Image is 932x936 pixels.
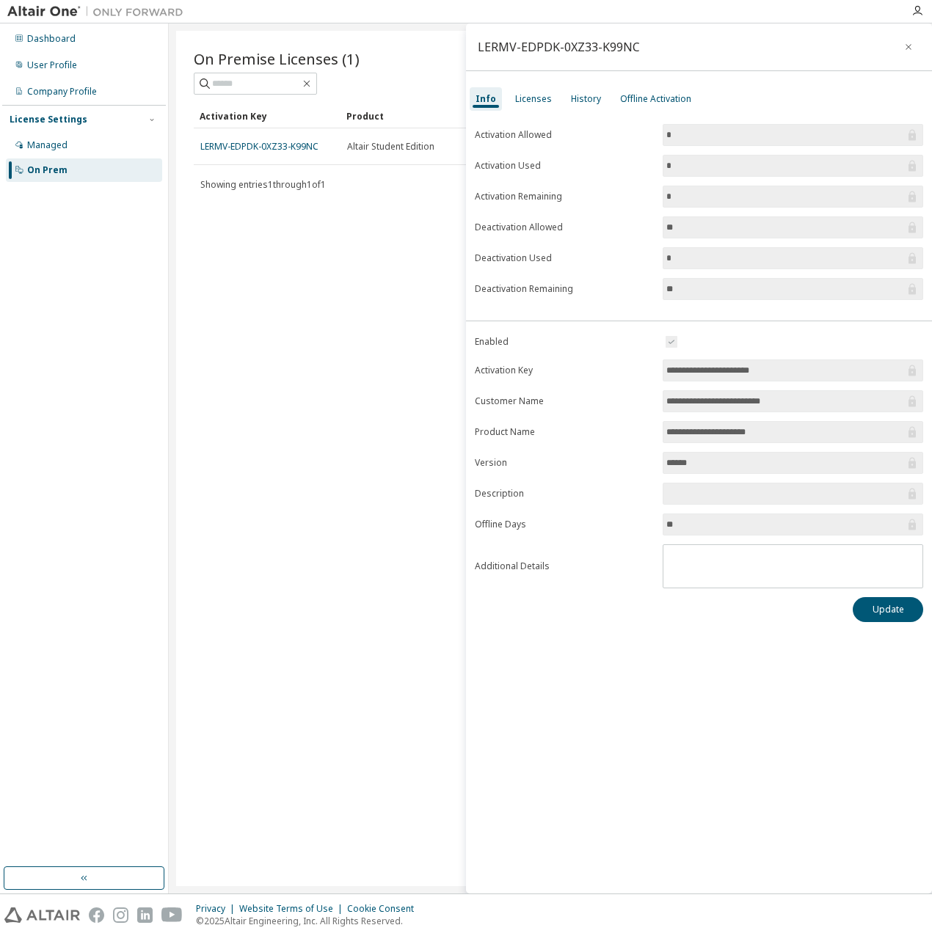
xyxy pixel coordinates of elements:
div: Company Profile [27,86,97,98]
div: User Profile [27,59,77,71]
button: Update [853,597,923,622]
p: © 2025 Altair Engineering, Inc. All Rights Reserved. [196,915,423,927]
img: Altair One [7,4,191,19]
label: Customer Name [475,395,654,407]
label: Enabled [475,336,654,348]
label: Deactivation Used [475,252,654,264]
div: History [571,93,601,105]
label: Product Name [475,426,654,438]
div: Product [346,104,481,128]
div: Activation Key [200,104,335,128]
span: Altair Student Edition [347,141,434,153]
label: Activation Allowed [475,129,654,141]
img: facebook.svg [89,907,104,923]
div: On Prem [27,164,68,176]
span: Showing entries 1 through 1 of 1 [200,178,326,191]
img: youtube.svg [161,907,183,923]
label: Activation Remaining [475,191,654,202]
span: On Premise Licenses (1) [194,48,360,69]
a: LERMV-EDPDK-0XZ33-K99NC [200,140,318,153]
div: Website Terms of Use [239,903,347,915]
img: linkedin.svg [137,907,153,923]
div: Privacy [196,903,239,915]
div: Dashboard [27,33,76,45]
div: Cookie Consent [347,903,423,915]
div: Licenses [515,93,552,105]
div: Managed [27,139,68,151]
img: instagram.svg [113,907,128,923]
label: Activation Key [475,365,654,376]
div: Offline Activation [620,93,691,105]
img: altair_logo.svg [4,907,80,923]
label: Deactivation Allowed [475,222,654,233]
label: Description [475,488,654,500]
label: Additional Details [475,560,654,572]
label: Offline Days [475,519,654,530]
label: Deactivation Remaining [475,283,654,295]
div: License Settings [10,114,87,125]
div: LERMV-EDPDK-0XZ33-K99NC [478,41,640,53]
label: Activation Used [475,160,654,172]
label: Version [475,457,654,469]
div: Info [476,93,496,105]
